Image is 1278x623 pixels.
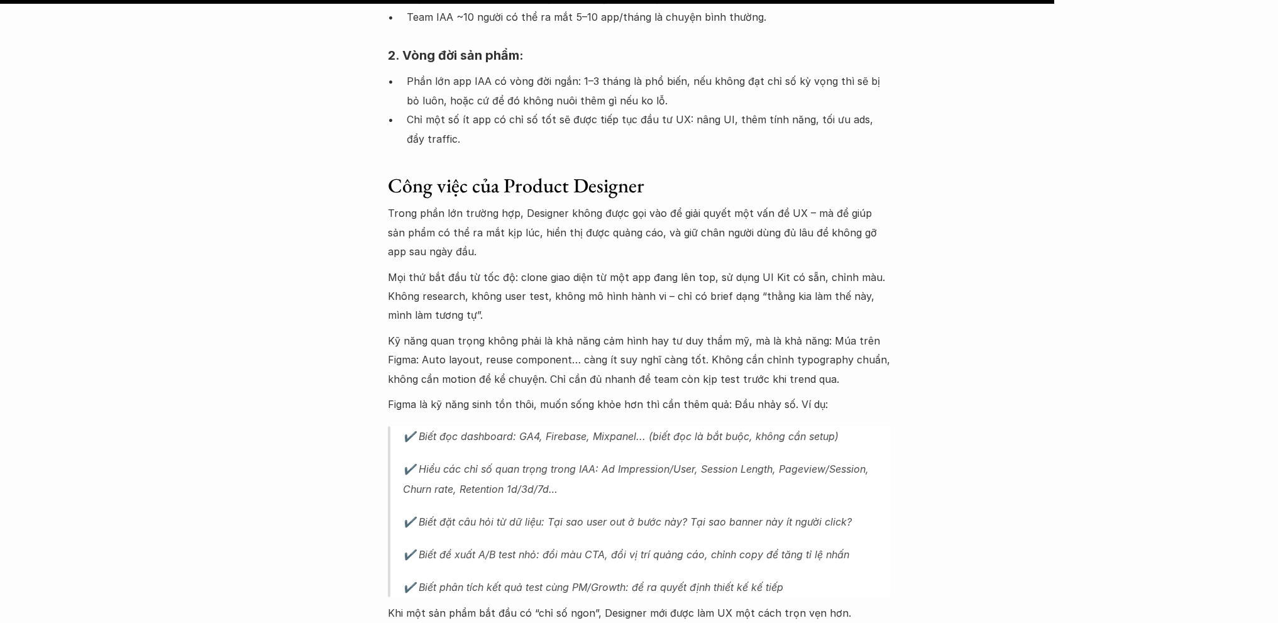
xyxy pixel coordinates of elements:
p: Trong phần lớn trường hợp, Designer không được gọi vào để giải quyết một vấn đề UX – mà để giúp s... [388,204,891,261]
p: Mọi thứ bắt đầu từ tốc độ: clone giao diện từ một app đang lên top, sử dụng UI Kit có sẵn, chỉnh ... [388,268,891,325]
p: ✔️ Biết đề xuất A/B test nhỏ: đổi màu CTA, đổi vị trí quảng cáo, chỉnh copy để tăng tỉ lệ nhấn [403,544,891,565]
h3: Công việc của Product Designer [388,174,891,197]
p: ✔️ Biết phân tích kết quả test cùng PM/Growth: để ra quyết định thiết kế kế tiếp [403,577,891,597]
p: Figma là kỹ năng sinh tồn thôi, muốn sống khỏe hơn thì cần thêm quả: Đầu nhảy số. Ví dụ: [388,395,891,414]
p: Team IAA ~10 người có thể ra mắt 5–10 app/tháng là chuyện bình thường. [407,8,891,26]
p: ✔️ Hiểu các chỉ số quan trọng trong IAA: Ad Impression/User, Session Length, Pageview/Session, Ch... [403,459,891,499]
p: ✔️ Biết đặt câu hỏi từ dữ liệu: Tại sao user out ở bước này? Tại sao banner này ít người click? [403,512,891,532]
p: Chỉ một số ít app có chỉ số tốt sẽ được tiếp tục đầu tư UX: nâng UI, thêm tính năng, tối ưu ads, ... [407,110,891,148]
p: Kỹ năng quan trọng không phải là khả năng cảm hình hay tư duy thẩm mỹ, mà là khả năng: Múa trên F... [388,331,891,389]
p: ✔️ Biết đọc dashboard: GA4, Firebase, Mixpanel... (biết đọc là bắt buộc, không cần setup) [403,426,891,446]
h4: 2. Vòng đời sản phẩm: [388,39,891,72]
p: Phần lớn app IAA có vòng đời ngắn: 1–3 tháng là phổ biến, nếu không đạt chỉ số kỳ vọng thì sẽ bị ... [407,72,891,110]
